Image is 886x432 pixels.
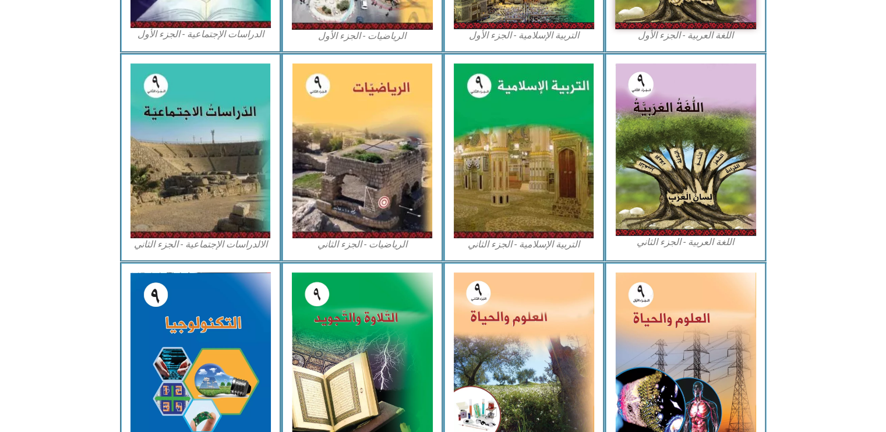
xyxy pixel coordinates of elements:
figcaption: التربية الإسلامية - الجزء الأول [454,29,595,42]
figcaption: الرياضيات - الجزء الأول​ [292,30,433,43]
figcaption: الرياضيات - الجزء الثاني [292,238,433,251]
figcaption: اللغة العربية - الجزء الثاني [615,236,756,249]
figcaption: الدراسات الإجتماعية - الجزء الأول​ [130,28,271,41]
figcaption: الالدراسات الإجتماعية - الجزء الثاني [130,238,271,251]
figcaption: التربية الإسلامية - الجزء الثاني [454,238,595,251]
figcaption: اللغة العربية - الجزء الأول​ [615,29,756,42]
